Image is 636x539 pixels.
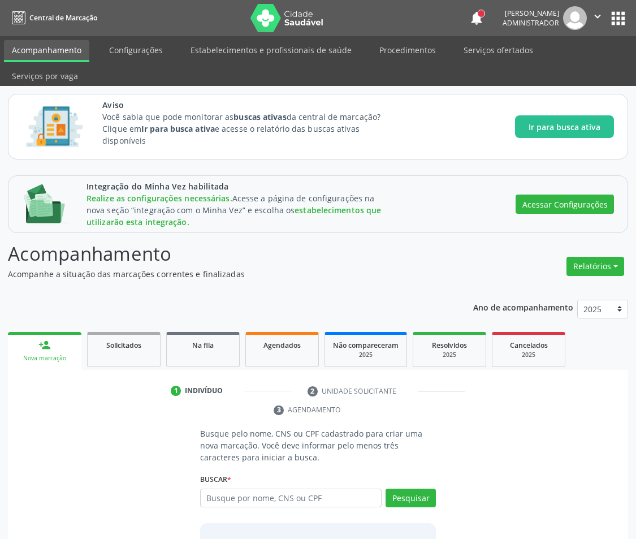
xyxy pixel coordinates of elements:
[563,6,587,30] img: img
[192,340,214,350] span: Na fila
[510,340,548,350] span: Cancelados
[233,111,286,122] strong: buscas ativas
[503,8,559,18] div: [PERSON_NAME]
[22,184,71,225] img: Imagem de CalloutCard
[333,340,399,350] span: Não compareceram
[263,340,301,350] span: Agendados
[8,8,97,27] a: Central de Marcação
[141,123,215,134] strong: Ir para busca ativa
[500,351,557,359] div: 2025
[106,340,141,350] span: Solicitados
[171,386,181,396] div: 1
[29,13,97,23] span: Central de Marcação
[371,40,444,60] a: Procedimentos
[333,351,399,359] div: 2025
[503,18,559,28] span: Administrador
[469,10,484,26] button: notifications
[86,193,232,204] span: Realize as configurações necessárias.
[591,10,604,23] i: 
[86,192,386,228] div: Acesse a página de configurações na nova seção “integração com o Minha Vez” e escolha os
[515,115,614,138] button: Ir para busca ativa
[102,111,401,146] p: Você sabia que pode monitorar as da central de marcação? Clique em e acesse o relatório das busca...
[421,351,478,359] div: 2025
[608,8,628,28] button: apps
[22,101,86,152] img: Imagem de CalloutCard
[8,240,442,268] p: Acompanhamento
[473,300,573,314] p: Ano de acompanhamento
[38,339,51,351] div: person_add
[566,257,624,276] button: Relatórios
[4,66,86,86] a: Serviços por vaga
[432,340,467,350] span: Resolvidos
[86,180,386,192] span: Integração do Minha Vez habilitada
[529,121,600,133] span: Ir para busca ativa
[8,268,442,280] p: Acompanhe a situação das marcações correntes e finalizadas
[587,6,608,30] button: 
[200,489,382,508] input: Busque por nome, CNS ou CPF
[516,195,614,214] button: Acessar Configurações
[200,471,231,489] label: Buscar
[185,386,223,396] div: Indivíduo
[102,99,401,111] span: Aviso
[386,489,436,508] button: Pesquisar
[200,428,436,463] p: Busque pelo nome, CNS ou CPF cadastrado para criar uma nova marcação. Você deve informar pelo men...
[4,40,89,62] a: Acompanhamento
[183,40,360,60] a: Estabelecimentos e profissionais de saúde
[16,354,73,363] div: Nova marcação
[456,40,541,60] a: Serviços ofertados
[101,40,171,60] a: Configurações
